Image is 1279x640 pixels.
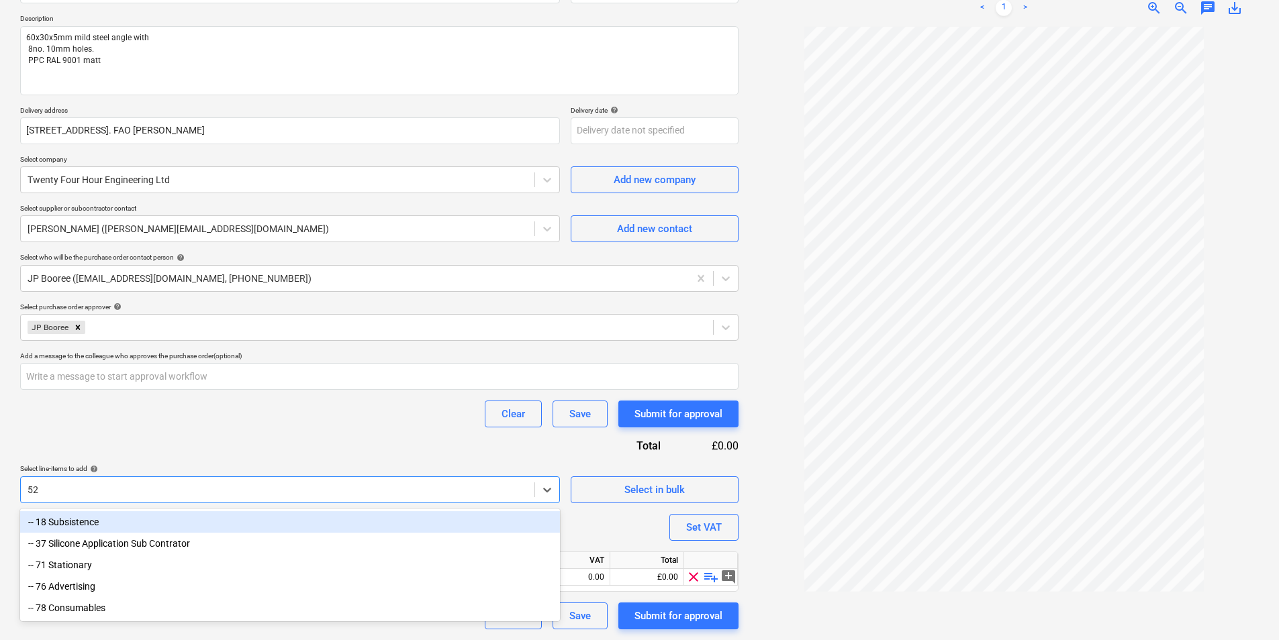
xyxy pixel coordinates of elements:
div: Select who will be the purchase order contact person [20,253,739,262]
div: Add new company [614,171,696,189]
div: JP Booree [28,321,70,334]
div: -- 71 Stationary [20,554,560,576]
input: Delivery date not specified [571,117,739,144]
button: Add new company [571,166,739,193]
textarea: 60x30x5mm mild steel angle with 8no. 10mm holes. PPC RAL 9001 matt [20,26,739,95]
div: -- 76 Advertising [20,576,560,597]
button: Submit for approval [618,401,739,427]
div: Total [564,438,682,454]
button: Save [553,401,608,427]
div: -- 18 Subsistence [20,511,560,533]
div: Delivery date [571,106,739,115]
p: Description [20,14,739,25]
div: Save [569,405,591,423]
div: Set VAT [686,519,722,536]
div: Submit for approval [634,607,722,625]
button: Set VAT [669,514,739,541]
div: -- 78 Consumables [20,597,560,619]
input: Write a message to start approval workflow [20,363,739,390]
button: Save [553,602,608,629]
button: Submit for approval [618,602,739,629]
span: add_comment [720,569,737,585]
div: £0.00 [682,438,739,454]
p: Select supplier or subcontractor contact [20,204,560,215]
iframe: Chat Widget [1212,576,1279,640]
p: Delivery address [20,106,560,117]
div: Submit for approval [634,405,722,423]
div: Select purchase order approver [20,303,739,311]
div: Add new contact [617,220,692,237]
span: playlist_add [703,569,719,585]
div: Total [610,552,684,569]
span: help [111,303,122,311]
span: help [608,106,618,114]
span: clear [685,569,702,585]
span: help [87,465,98,473]
div: Save [569,607,591,625]
div: -- 37 Silicone Application Sub Contrator [20,533,560,554]
div: Add a message to the colleague who approves the purchase order (optional) [20,352,739,360]
button: Add new contact [571,215,739,242]
div: VAT [557,552,610,569]
div: 0.00 [562,569,604,586]
button: Clear [485,401,542,427]
div: Select line-items to add [20,464,560,473]
div: Clear [502,405,525,423]
input: Delivery address [20,117,560,144]
div: Select in bulk [624,481,685,498]
div: £0.00 [610,569,684,586]
button: Select in bulk [571,476,739,503]
div: Remove JP Booree [70,321,85,334]
p: Select company [20,155,560,166]
span: help [174,254,185,262]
